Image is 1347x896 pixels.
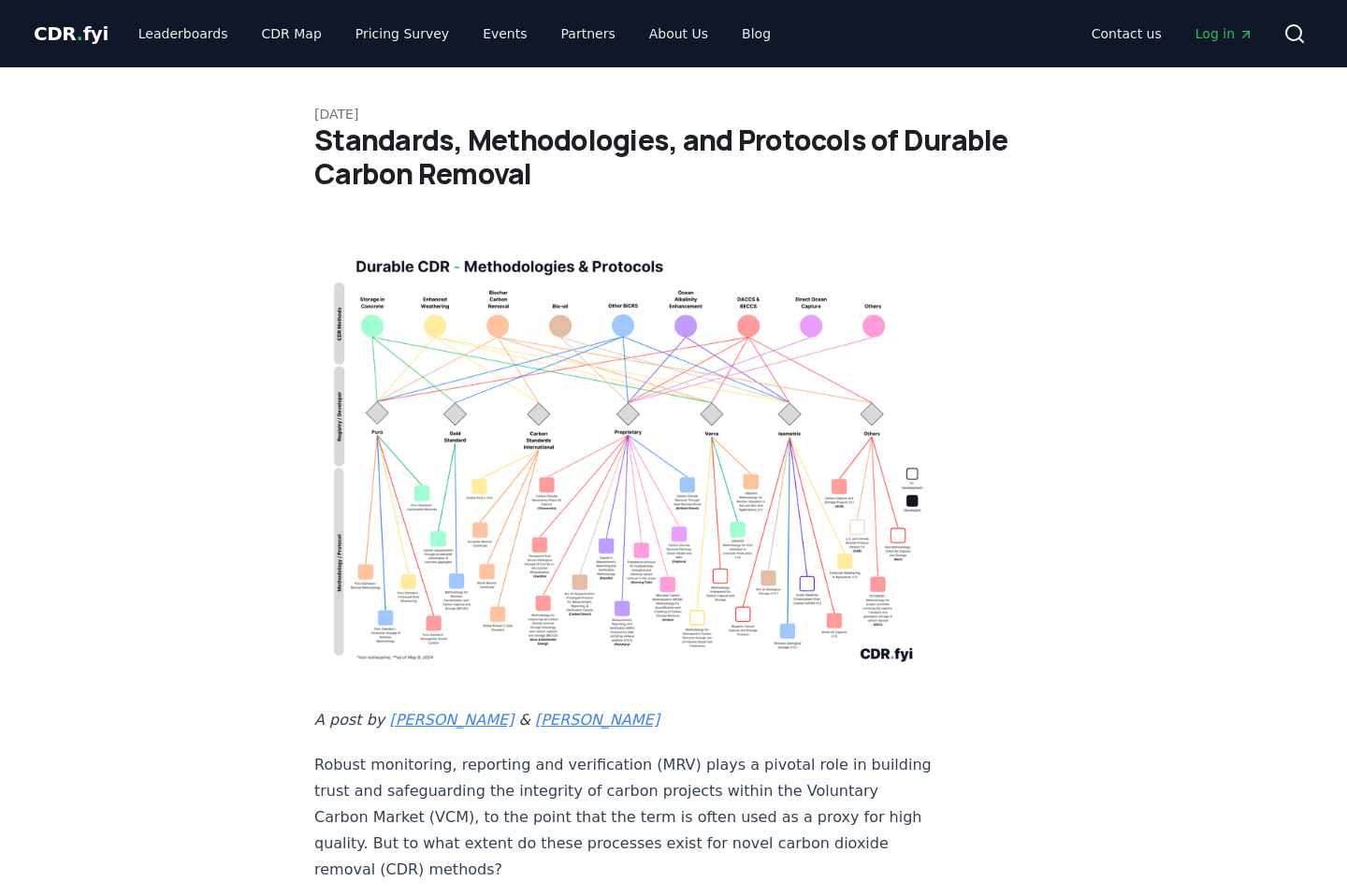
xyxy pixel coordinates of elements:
em: & [518,711,529,729]
em: A post by [314,711,384,729]
a: Pricing Survey [340,17,464,51]
span: . [77,22,83,45]
a: Partners [546,17,630,51]
span: Log in [1195,24,1253,43]
a: [PERSON_NAME] [389,711,514,729]
p: [DATE] [314,105,1033,123]
a: Contact us [1077,17,1177,51]
h1: Standards, Methodologies, and Protocols of Durable Carbon Removal [314,123,1033,191]
img: blog post image [314,236,934,677]
p: Robust monitoring, reporting and verification (MRV) plays a pivotal role in building trust and sa... [314,752,934,883]
a: About Us [634,17,723,51]
a: Leaderboards [123,17,243,51]
nav: Main [1077,17,1268,51]
a: Log in [1180,17,1268,51]
nav: Main [123,17,786,51]
a: CDR Map [247,17,337,51]
a: [PERSON_NAME] [535,711,659,729]
a: CDR.fyi [34,21,109,47]
span: CDR fyi [34,22,109,45]
a: Blog [727,17,786,51]
a: Events [468,17,542,51]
